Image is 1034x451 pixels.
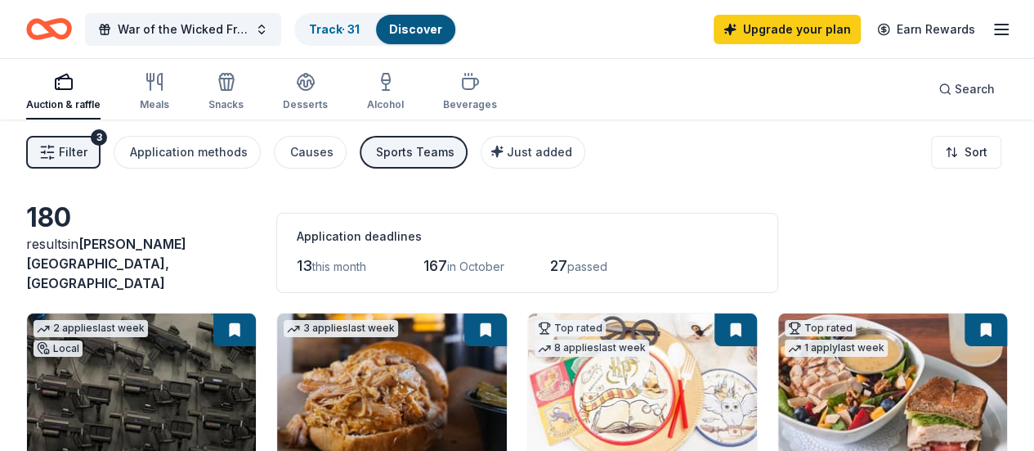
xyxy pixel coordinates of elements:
[274,136,347,169] button: Causes
[284,320,398,337] div: 3 applies last week
[423,257,447,274] span: 167
[360,136,468,169] button: Sports Teams
[290,142,333,162] div: Causes
[714,15,861,44] a: Upgrade your plan
[867,15,985,44] a: Earn Rewards
[130,142,248,162] div: Application methods
[114,136,261,169] button: Application methods
[535,320,606,336] div: Top rated
[208,98,244,111] div: Snacks
[26,234,257,293] div: results
[785,320,856,336] div: Top rated
[376,142,454,162] div: Sports Teams
[91,129,107,146] div: 3
[34,320,148,337] div: 2 applies last week
[283,65,328,120] button: Desserts
[443,98,497,111] div: Beverages
[85,13,281,46] button: War of the Wicked Friendly 10uC
[208,65,244,120] button: Snacks
[26,10,72,48] a: Home
[443,65,497,120] button: Beverages
[925,73,1008,106] button: Search
[297,257,312,274] span: 13
[367,98,404,111] div: Alcohol
[447,259,504,273] span: in October
[567,259,607,273] span: passed
[367,65,404,120] button: Alcohol
[507,145,572,159] span: Just added
[26,236,186,291] span: in
[955,79,995,99] span: Search
[59,142,87,162] span: Filter
[118,20,248,39] span: War of the Wicked Friendly 10uC
[312,259,366,273] span: this month
[283,98,328,111] div: Desserts
[26,98,101,111] div: Auction & raffle
[26,236,186,291] span: [PERSON_NAME][GEOGRAPHIC_DATA], [GEOGRAPHIC_DATA]
[965,142,987,162] span: Sort
[294,13,457,46] button: Track· 31Discover
[26,65,101,120] button: Auction & raffle
[297,227,758,246] div: Application deadlines
[309,22,360,36] a: Track· 31
[140,65,169,120] button: Meals
[140,98,169,111] div: Meals
[535,340,649,357] div: 8 applies last week
[26,201,257,234] div: 180
[34,341,83,357] div: Local
[389,22,442,36] a: Discover
[26,136,101,169] button: Filter3
[931,136,1001,169] button: Sort
[785,340,888,357] div: 1 apply last week
[481,136,585,169] button: Just added
[550,257,567,274] span: 27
